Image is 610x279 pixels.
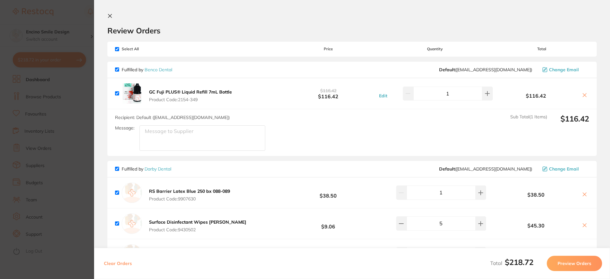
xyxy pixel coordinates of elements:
[115,115,230,120] span: Recipient: Default ( [EMAIL_ADDRESS][DOMAIN_NAME] )
[122,183,142,203] img: empty.jpg
[149,97,232,102] span: Product Code: 2154-349
[490,260,533,266] span: Total
[149,196,230,201] span: Product Code: 9907630
[147,219,248,233] button: Surface Disinfectant Wipes [PERSON_NAME] Product Code:9430502
[122,166,171,171] p: Fulfilled by
[147,188,232,202] button: RS Barrier Latex Blue 250 bx 088-089 Product Code:9907630
[552,114,589,151] output: $116.42
[102,256,134,271] button: Clear Orders
[149,188,230,194] b: RS Barrier Latex Blue 250 bx 088-089
[320,88,336,94] span: $116.42
[281,87,376,99] b: $116.42
[115,47,179,51] span: Select All
[494,223,578,228] b: $45.30
[281,187,376,199] b: $38.50
[147,89,234,102] button: GC Fuji PLUS® Liquid Refill 7mL Bottle Product Code:2154-349
[547,256,602,271] button: Preview Orders
[377,93,389,99] button: Edit
[122,67,172,72] p: Fulfilled by
[494,93,578,99] b: $116.42
[281,218,376,229] b: $9.06
[510,114,547,151] span: Sub Total ( 1 Items)
[439,166,455,172] b: Default
[439,67,455,73] b: Default
[505,257,533,267] b: $218.72
[149,227,246,232] span: Product Code: 9430502
[122,83,142,104] img: cHpjZWp5eA
[439,67,532,72] span: contact@benco.com
[122,213,142,234] img: empty.jpg
[145,166,171,172] a: Darby Dental
[281,47,376,51] span: Price
[376,47,494,51] span: Quantity
[149,89,232,95] b: GC Fuji PLUS® Liquid Refill 7mL Bottle
[145,67,172,73] a: Benco Dental
[115,125,134,131] label: Message:
[149,219,246,225] b: Surface Disinfectant Wipes [PERSON_NAME]
[549,67,579,72] span: Change Email
[540,67,589,73] button: Change Email
[549,166,579,171] span: Change Email
[494,192,578,198] b: $38.50
[107,26,597,35] h2: Review Orders
[494,47,589,51] span: Total
[439,166,532,171] span: info@darby.com
[122,244,142,265] img: empty.jpg
[540,166,589,172] button: Change Email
